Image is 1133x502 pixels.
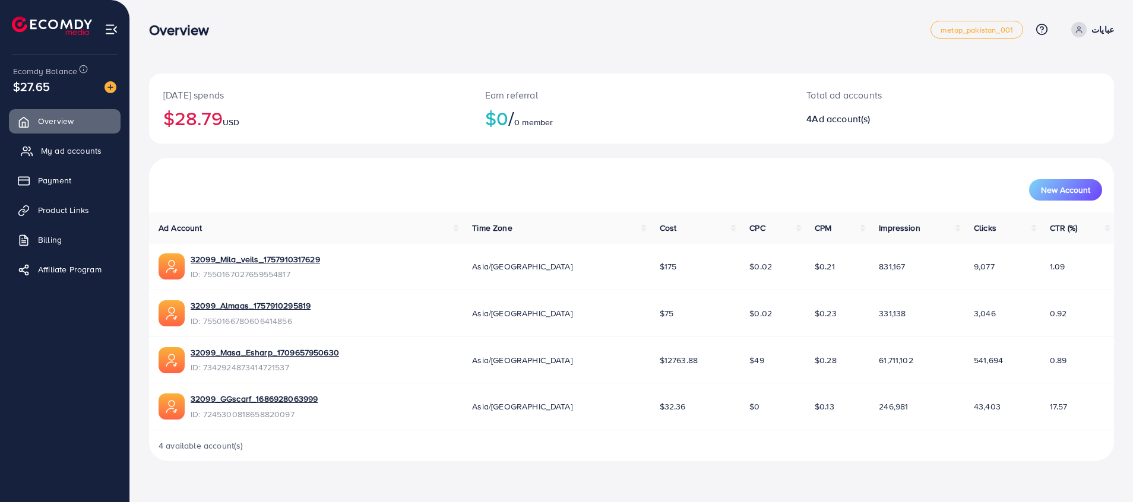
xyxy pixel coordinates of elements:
[472,260,572,272] span: Asia/[GEOGRAPHIC_DATA]
[660,222,677,234] span: Cost
[191,347,339,358] a: 32099_Masa_Esharp_1709657950630
[660,354,698,366] span: $12763.88
[105,23,118,36] img: menu
[1029,179,1102,201] button: New Account
[38,204,89,216] span: Product Links
[485,88,778,102] p: Earn referral
[974,401,1001,412] span: 43,403
[163,107,457,129] h2: $28.79
[9,139,121,163] a: My ad accounts
[163,88,457,102] p: [DATE] spends
[660,401,686,412] span: $32.36
[149,21,219,39] h3: Overview
[38,115,74,127] span: Overview
[974,222,996,234] span: Clicks
[1050,222,1078,234] span: CTR (%)
[879,260,905,272] span: 831,167
[974,307,996,319] span: 3,046
[749,307,772,319] span: $0.02
[879,401,908,412] span: 246,981
[191,253,320,265] a: 32099_Mila_veils_1757910317629
[9,169,121,192] a: Payment
[159,300,185,326] img: ic-ads-acc.e4c84228.svg
[1066,22,1114,37] a: عبايات
[749,222,765,234] span: CPC
[749,260,772,272] span: $0.02
[879,307,906,319] span: 331,138
[159,222,202,234] span: Ad Account
[159,253,185,279] img: ic-ads-acc.e4c84228.svg
[9,109,121,133] a: Overview
[472,354,572,366] span: Asia/[GEOGRAPHIC_DATA]
[879,222,920,234] span: Impression
[9,198,121,222] a: Product Links
[514,116,553,128] span: 0 member
[472,307,572,319] span: Asia/[GEOGRAPHIC_DATA]
[191,268,320,280] span: ID: 7550167027659554817
[159,440,243,452] span: 4 available account(s)
[660,307,673,319] span: $75
[660,260,677,272] span: $175
[159,347,185,373] img: ic-ads-acc.e4c84228.svg
[38,234,62,246] span: Billing
[41,145,102,157] span: My ad accounts
[749,354,764,366] span: $49
[191,361,339,373] span: ID: 7342924873414721537
[9,258,121,281] a: Affiliate Program
[191,315,311,327] span: ID: 7550166780606414856
[1050,354,1067,366] span: 0.89
[472,401,572,412] span: Asia/[GEOGRAPHIC_DATA]
[191,408,318,420] span: ID: 7245300818658820097
[508,104,514,132] span: /
[815,222,831,234] span: CPM
[1083,449,1124,493] iframe: Chat
[974,260,995,272] span: 9,077
[879,354,913,366] span: 61,711,102
[13,78,50,95] span: $27.65
[941,26,1013,34] span: metap_pakistan_001
[38,263,102,275] span: Affiliate Program
[1050,307,1067,319] span: 0.92
[9,228,121,252] a: Billing
[191,300,311,312] a: 32099_Almaas_1757910295819
[38,174,71,186] span: Payment
[223,116,239,128] span: USD
[806,113,1019,125] h2: 4
[105,81,116,93] img: image
[159,393,185,420] img: ic-ads-acc.e4c84228.svg
[815,307,837,319] span: $0.23
[931,21,1023,39] a: metap_pakistan_001
[815,354,837,366] span: $0.28
[1050,260,1065,272] span: 1.09
[12,17,92,35] img: logo
[191,393,318,405] a: 32099_GGscarf_1686928063999
[1041,186,1090,194] span: New Account
[485,107,778,129] h2: $0
[1091,23,1114,37] p: عبايات
[13,65,77,77] span: Ecomdy Balance
[806,88,1019,102] p: Total ad accounts
[1050,401,1068,412] span: 17.57
[815,260,835,272] span: $0.21
[472,222,512,234] span: Time Zone
[974,354,1003,366] span: 541,694
[815,401,834,412] span: $0.13
[749,401,759,412] span: $0
[812,112,870,125] span: Ad account(s)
